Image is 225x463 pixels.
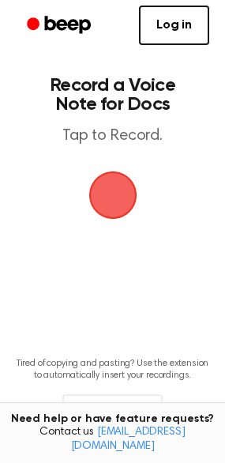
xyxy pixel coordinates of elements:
[139,6,209,45] a: Log in
[28,76,197,114] h1: Record a Voice Note for Docs
[16,10,105,41] a: Beep
[28,126,197,146] p: Tap to Record.
[13,358,212,382] p: Tired of copying and pasting? Use the extension to automatically insert your recordings.
[9,426,216,454] span: Contact us
[89,171,137,219] img: Beep Logo
[71,427,186,452] a: [EMAIL_ADDRESS][DOMAIN_NAME]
